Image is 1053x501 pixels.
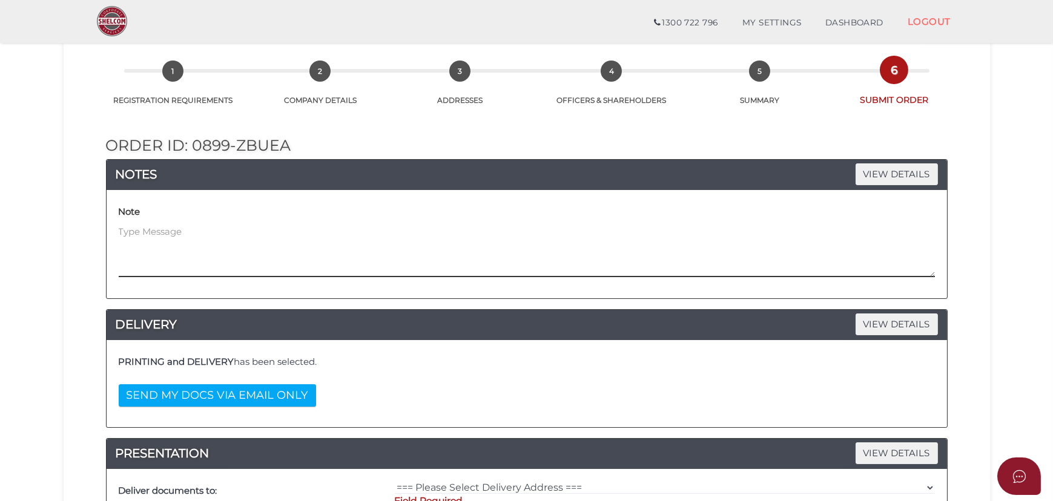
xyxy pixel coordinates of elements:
[107,315,947,334] h4: DELIVERY
[389,74,532,105] a: 3ADDRESSES
[730,11,814,35] a: MY SETTINGS
[883,59,905,80] span: 6
[813,11,896,35] a: DASHBOARD
[856,163,938,185] span: VIEW DETAILS
[107,315,947,334] a: DELIVERYVIEW DETAILS
[119,356,234,367] b: PRINTING and DELIVERY
[162,61,183,82] span: 1
[94,74,253,105] a: 1REGISTRATION REQUIREMENTS
[642,11,730,35] a: 1300 722 796
[896,9,963,34] a: LOGOUT
[309,61,331,82] span: 2
[601,61,622,82] span: 4
[449,61,470,82] span: 3
[856,442,938,463] span: VIEW DETAILS
[119,207,140,217] h4: Note
[997,457,1041,495] button: Open asap
[749,61,770,82] span: 5
[692,74,828,105] a: 5SUMMARY
[106,137,948,154] h2: Order ID: 0899-ZbUea
[107,165,947,184] h4: NOTES
[107,165,947,184] a: NOTESVIEW DETAILS
[107,444,947,463] h4: PRESENTATION
[252,74,389,105] a: 2COMPANY DETAILS
[828,73,960,106] a: 6SUBMIT ORDER
[119,384,316,407] button: SEND MY DOCS VIA EMAIL ONLY
[119,485,217,496] b: Deliver documents to:
[107,444,947,463] a: PRESENTATIONVIEW DETAILS
[856,313,938,335] span: VIEW DETAILS
[531,74,692,105] a: 4OFFICERS & SHAREHOLDERS
[119,357,935,367] h4: has been selected.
